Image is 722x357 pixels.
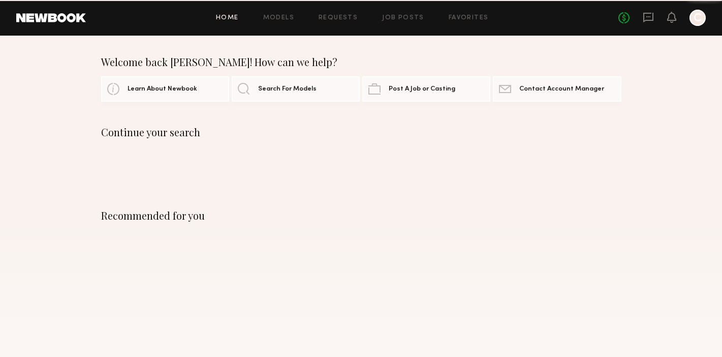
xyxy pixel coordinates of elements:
[128,86,197,93] span: Learn About Newbook
[232,76,360,102] a: Search For Models
[382,15,424,21] a: Job Posts
[519,86,604,93] span: Contact Account Manager
[101,126,621,138] div: Continue your search
[216,15,239,21] a: Home
[101,210,621,222] div: Recommended for you
[389,86,455,93] span: Post A Job or Casting
[101,56,621,68] div: Welcome back [PERSON_NAME]! How can we help?
[319,15,358,21] a: Requests
[449,15,489,21] a: Favorites
[493,76,621,102] a: Contact Account Manager
[258,86,317,93] span: Search For Models
[362,76,490,102] a: Post A Job or Casting
[263,15,294,21] a: Models
[689,10,706,26] a: C
[101,76,229,102] a: Learn About Newbook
